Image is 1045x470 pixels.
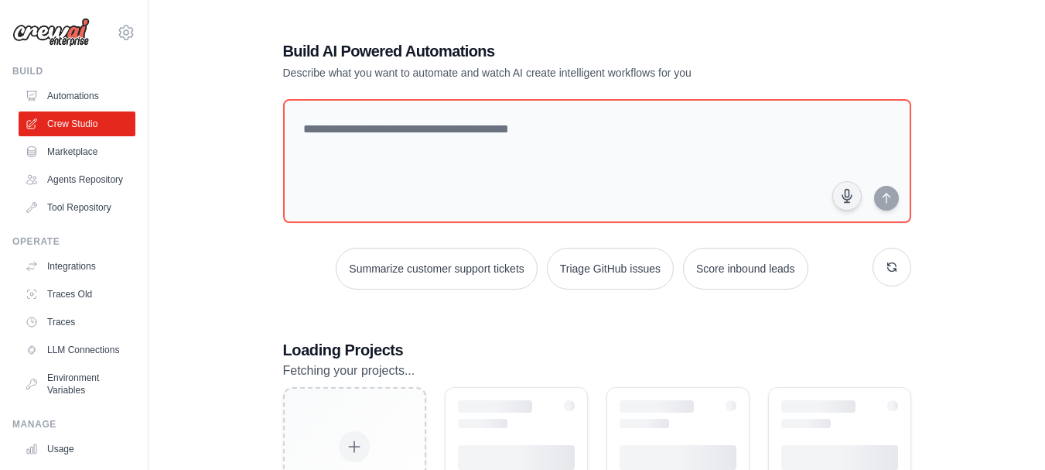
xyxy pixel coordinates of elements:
[19,365,135,403] a: Environment Variables
[19,195,135,220] a: Tool Repository
[683,248,808,290] button: Score inbound leads
[19,254,135,279] a: Integrations
[12,418,135,431] div: Manage
[19,282,135,307] a: Traces Old
[12,235,135,248] div: Operate
[19,139,135,164] a: Marketplace
[19,111,135,136] a: Crew Studio
[336,248,537,290] button: Summarize customer support tickets
[832,181,862,211] button: Click to speak your automation idea
[283,40,803,62] h1: Build AI Powered Automations
[19,84,135,108] a: Automations
[19,310,135,334] a: Traces
[12,65,135,77] div: Build
[283,339,911,361] h3: Loading Projects
[19,167,135,192] a: Agents Repository
[873,248,911,286] button: Get new suggestions
[12,18,90,47] img: Logo
[283,65,803,81] p: Describe what you want to automate and watch AI create intelligent workflows for you
[19,338,135,362] a: LLM Connections
[19,437,135,461] a: Usage
[547,248,674,290] button: Triage GitHub issues
[283,361,911,381] p: Fetching your projects...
